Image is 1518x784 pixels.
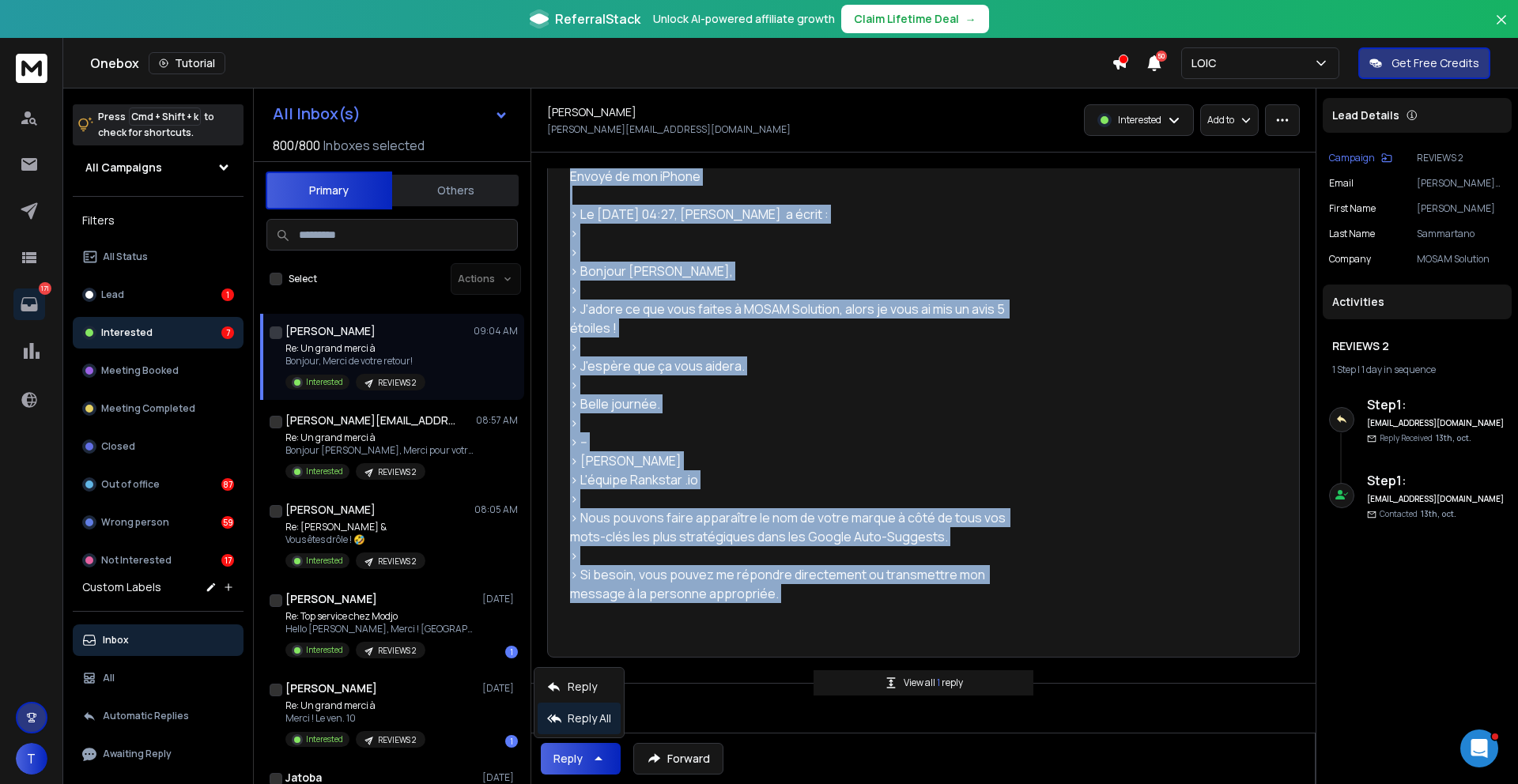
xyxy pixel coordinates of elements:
p: All Status [103,251,148,263]
button: All Campaigns [73,152,244,183]
h1: All Campaigns [85,160,162,175]
span: 1 [937,676,942,689]
button: Meeting Completed [73,393,244,424]
p: [DATE] [482,593,518,605]
a: 171 [13,288,45,320]
button: Primary [266,171,392,209]
p: Company [1329,253,1371,266]
h1: [PERSON_NAME] [285,323,376,339]
button: Reply [541,743,621,775]
h1: REVIEWS 2 [1332,338,1502,354]
p: Interested [1118,114,1161,126]
h3: Custom Labels [82,579,161,595]
p: [PERSON_NAME][EMAIL_ADDRESS][DOMAIN_NAME] [1417,177,1505,190]
p: Vous êtes drôle ! 🤣 [285,533,425,546]
button: Campaign [1329,152,1392,164]
p: Re: Un grand merci à [285,342,425,355]
button: All [73,662,244,694]
p: Interested [101,326,153,339]
button: Not Interested17 [73,545,244,576]
p: Add to [1207,114,1234,126]
p: Campaign [1329,152,1375,164]
button: T [16,743,47,775]
p: Bonjour, Merci de votre retour! [285,355,425,367]
p: 08:57 AM [476,414,518,427]
p: REVIEWS 2 [378,377,416,389]
p: Meeting Booked [101,364,179,377]
iframe: Intercom live chat [1460,729,1498,767]
div: 59 [221,516,234,529]
button: Inbox [73,624,244,656]
span: 1 day in sequence [1361,363,1436,376]
button: Tutorial [149,52,225,74]
p: Interested [306,555,343,567]
p: Interested [306,376,343,388]
p: View all reply [904,677,963,689]
p: REVIEWS 2 [378,645,416,657]
button: Meeting Booked [73,355,244,386]
p: Last Name [1329,228,1375,240]
p: Re: Un grand merci à [285,699,425,712]
h6: [EMAIL_ADDRESS][DOMAIN_NAME] [1367,493,1505,505]
label: Select [289,273,317,285]
button: Lead1 [73,279,244,311]
button: Out of office87 [73,469,244,500]
h1: [PERSON_NAME] [547,104,636,120]
h6: [EMAIL_ADDRESS][DOMAIN_NAME] [1367,417,1505,429]
p: REVIEWS 2 [378,734,416,746]
p: Meeting Completed [101,402,195,415]
p: Automatic Replies [103,710,189,722]
p: First Name [1329,202,1376,215]
button: Others [392,173,519,208]
p: Interested [306,465,343,477]
button: Awaiting Reply [73,738,244,770]
span: → [965,11,976,27]
span: 1 Step [1332,363,1356,376]
p: Awaiting Reply [103,748,172,760]
p: Bonjour [PERSON_NAME], Merci pour votre retour, [285,444,475,457]
span: 50 [1156,51,1167,62]
p: Not Interested [101,554,172,567]
p: [DATE] [482,682,518,695]
p: REVIEWS 2 [1417,152,1505,164]
p: Interested [306,644,343,656]
p: Contacted [1380,508,1456,520]
p: [PERSON_NAME][EMAIL_ADDRESS][DOMAIN_NAME] [547,123,791,136]
button: All Status [73,241,244,273]
div: 1 [505,735,518,748]
h6: Step 1 : [1367,395,1505,414]
div: Activities [1323,285,1512,319]
div: 17 [221,554,234,567]
h1: [PERSON_NAME] [285,502,376,518]
span: Cmd + Shift + k [129,107,201,126]
span: 13th, oct. [1436,432,1471,443]
div: Onebox [90,52,1112,74]
div: Reply [553,751,583,767]
div: Bonjour, Merci de votre retour! Envoyé de mon iPhone > Le [DATE] 04:27, [PERSON_NAME] a écrit : >... [570,91,1044,635]
button: Close banner [1491,9,1512,47]
p: Wrong person [101,516,169,529]
p: Re: Un grand merci à [285,432,475,444]
h3: Inboxes selected [323,136,425,155]
p: Merci ! Le ven. 10 [285,712,425,725]
h1: [PERSON_NAME] [285,680,377,696]
p: Press to check for shortcuts. [98,109,214,141]
button: All Inbox(s) [260,98,521,130]
p: Reply All [568,710,611,726]
h1: [PERSON_NAME] [285,591,377,607]
p: Email [1329,177,1354,190]
button: Forward [633,743,723,775]
p: Unlock AI-powered affiliate growth [653,11,835,27]
p: 171 [39,282,51,295]
p: Lead [101,288,124,301]
button: Interested7 [73,317,244,349]
button: Automatic Replies [73,700,244,732]
div: 7 [221,326,234,339]
button: Closed [73,431,244,462]
span: 13th, oct. [1421,508,1456,519]
p: Interested [306,733,343,745]
div: 1 [505,646,518,658]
